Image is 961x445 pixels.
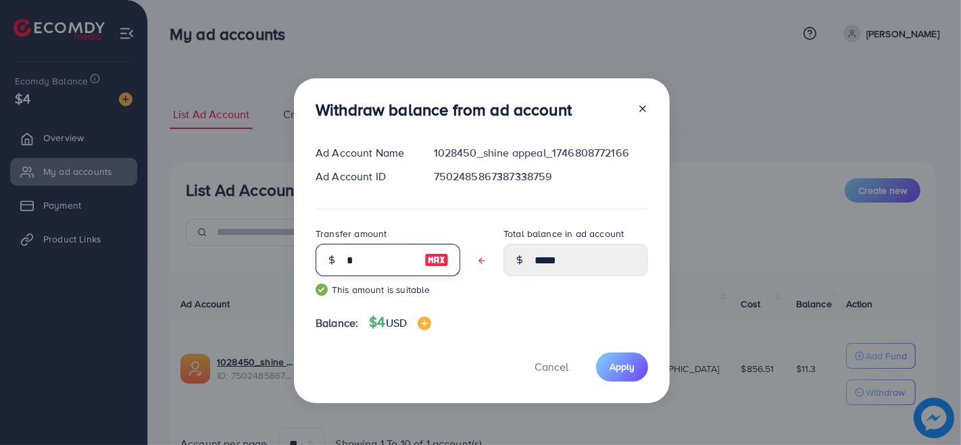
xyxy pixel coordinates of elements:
div: 7502485867387338759 [423,169,659,184]
button: Apply [596,352,648,382]
label: Transfer amount [316,227,387,240]
h3: Withdraw balance from ad account [316,100,572,120]
div: 1028450_shine appeal_1746808772166 [423,145,659,161]
span: Balance: [316,315,358,331]
img: image [418,317,431,330]
label: Total balance in ad account [503,227,624,240]
button: Cancel [518,352,585,382]
div: Ad Account Name [305,145,423,161]
span: Cancel [535,359,568,374]
span: USD [386,315,407,330]
div: Ad Account ID [305,169,423,184]
img: image [424,252,449,268]
small: This amount is suitable [316,283,460,296]
span: Apply [610,360,635,373]
h4: $4 [369,314,431,331]
img: guide [316,284,328,296]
